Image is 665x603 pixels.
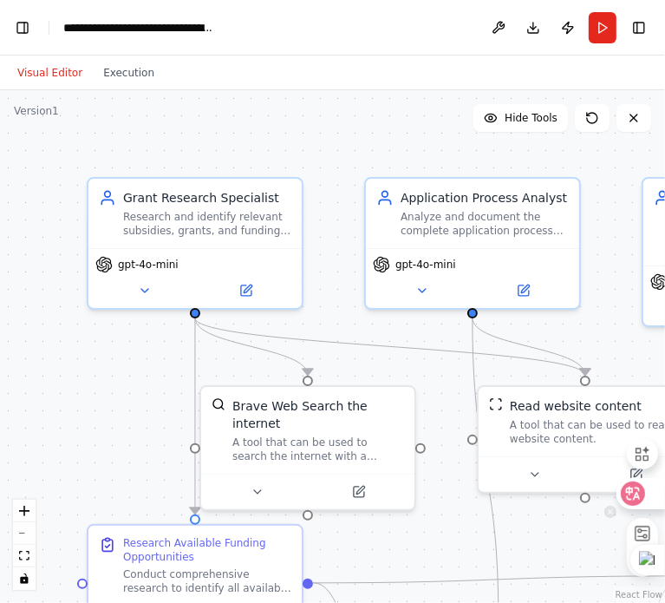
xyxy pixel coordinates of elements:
[489,397,503,411] img: ScrapeWebsiteTool
[14,104,59,118] div: Version 1
[197,280,295,301] button: Open in side panel
[510,397,642,415] div: Read website content
[13,545,36,567] button: fit view
[123,536,291,564] div: Research Available Funding Opportunities
[401,210,569,238] div: Analyze and document the complete application process for each identified grant or subsidy, inclu...
[87,177,303,310] div: Grant Research SpecialistResearch and identify relevant subsidies, grants, and funding opportunit...
[118,258,179,272] span: gpt-4o-mini
[364,177,581,310] div: Application Process AnalystAnalyze and document the complete application process for each identif...
[186,318,316,375] g: Edge from b008f707-45ec-4721-bdcc-31fd587d7d88 to 44a71436-fa5f-4499-a315-69c549f05ba9
[395,258,456,272] span: gpt-4o-mini
[13,500,36,590] div: React Flow controls
[464,318,594,375] g: Edge from 2e5f5b44-ba31-4209-a26c-db21673efdc5 to b8347414-9da6-4980-836a-b448945579ad
[93,62,165,83] button: Execution
[212,397,225,411] img: BraveSearchTool
[13,567,36,590] button: toggle interactivity
[474,280,572,301] button: Open in side panel
[186,318,594,375] g: Edge from b008f707-45ec-4721-bdcc-31fd587d7d88 to b8347414-9da6-4980-836a-b448945579ad
[13,522,36,545] button: zoom out
[232,397,404,432] div: Brave Web Search the internet
[10,16,35,40] button: Show left sidebar
[616,590,662,600] a: React Flow attribution
[123,189,291,206] div: Grant Research Specialist
[401,189,569,206] div: Application Process Analyst
[473,104,568,132] button: Hide Tools
[123,210,291,238] div: Research and identify relevant subsidies, grants, and funding opportunities for {industry} organi...
[505,111,557,125] span: Hide Tools
[232,436,404,463] div: A tool that can be used to search the internet with a search_query.
[63,19,215,36] nav: breadcrumb
[310,482,407,502] button: Open in side panel
[13,500,36,522] button: zoom in
[186,318,204,514] g: Edge from b008f707-45ec-4721-bdcc-31fd587d7d88 to 48985d31-6b2d-4479-b0f8-ef945663b6b8
[627,16,651,40] button: Show right sidebar
[199,385,416,511] div: BraveSearchToolBrave Web Search the internetA tool that can be used to search the internet with a...
[123,567,291,595] div: Conduct comprehensive research to identify all available subsidies, grants, and funding opportuni...
[7,62,93,83] button: Visual Editor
